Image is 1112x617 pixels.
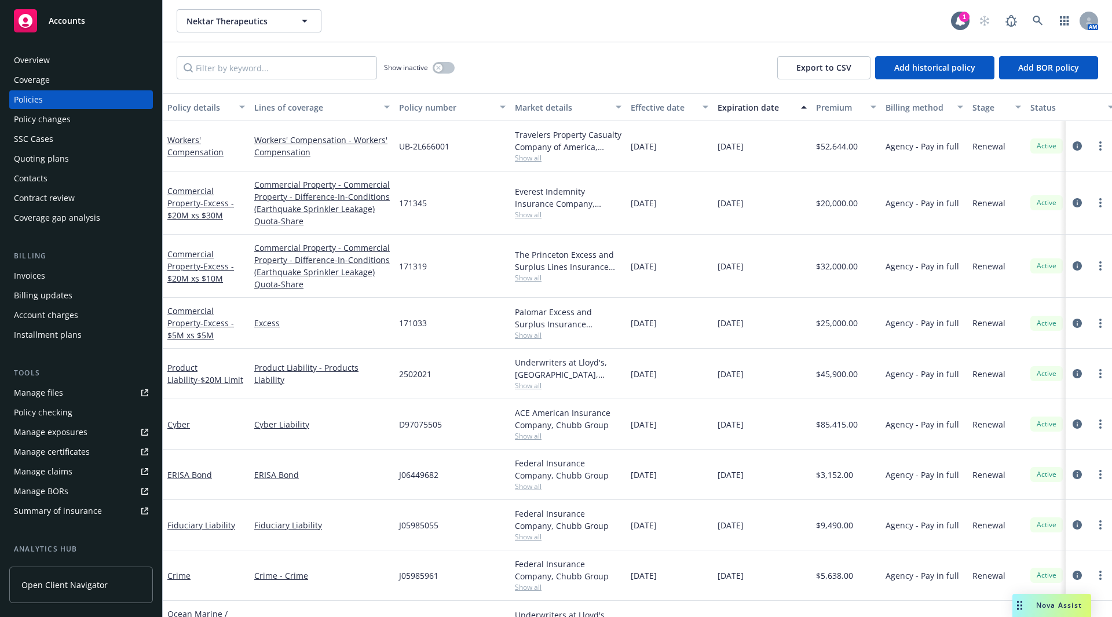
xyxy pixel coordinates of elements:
[972,317,1005,329] span: Renewal
[515,153,621,163] span: Show all
[881,93,968,121] button: Billing method
[816,418,858,430] span: $85,415.00
[254,362,390,386] a: Product Liability - Products Liability
[631,519,657,531] span: [DATE]
[886,469,959,481] span: Agency - Pay in full
[254,519,390,531] a: Fiduciary Liability
[177,9,321,32] button: Nektar Therapeutics
[14,110,71,129] div: Policy changes
[1035,419,1058,429] span: Active
[399,317,427,329] span: 171033
[197,374,243,385] span: - $20M Limit
[9,71,153,89] a: Coverage
[1070,139,1084,153] a: circleInformation
[1035,570,1058,581] span: Active
[713,93,811,121] button: Expiration date
[1093,367,1107,381] a: more
[167,249,234,284] a: Commercial Property
[14,149,69,168] div: Quoting plans
[515,508,621,532] div: Federal Insurance Company, Chubb Group
[14,90,43,109] div: Policies
[515,273,621,283] span: Show all
[515,457,621,481] div: Federal Insurance Company, Chubb Group
[515,582,621,592] span: Show all
[9,462,153,481] a: Manage claims
[510,93,626,121] button: Market details
[1070,367,1084,381] a: circleInformation
[718,260,744,272] span: [DATE]
[515,129,621,153] div: Travelers Property Casualty Company of America, Travelers Insurance
[167,362,243,385] a: Product Liability
[1030,101,1101,114] div: Status
[254,242,390,290] a: Commercial Property - Commercial Property - Difference-In-Conditions (Earthquake Sprinkler Leakag...
[875,56,994,79] button: Add historical policy
[972,368,1005,380] span: Renewal
[1093,316,1107,330] a: more
[515,381,621,390] span: Show all
[14,130,53,148] div: SSC Cases
[515,481,621,491] span: Show all
[631,368,657,380] span: [DATE]
[972,260,1005,272] span: Renewal
[14,462,72,481] div: Manage claims
[1070,316,1084,330] a: circleInformation
[631,101,696,114] div: Effective date
[816,317,858,329] span: $25,000.00
[894,62,975,73] span: Add historical policy
[886,569,959,582] span: Agency - Pay in full
[718,197,744,209] span: [DATE]
[515,330,621,340] span: Show all
[250,93,394,121] button: Lines of coverage
[14,71,50,89] div: Coverage
[816,569,853,582] span: $5,638.00
[1093,468,1107,481] a: more
[14,209,100,227] div: Coverage gap analysis
[626,93,713,121] button: Effective date
[1035,261,1058,271] span: Active
[186,15,287,27] span: Nektar Therapeutics
[959,12,970,22] div: 1
[968,93,1026,121] button: Stage
[177,56,377,79] input: Filter by keyword...
[14,189,75,207] div: Contract review
[515,356,621,381] div: Underwriters at Lloyd's, [GEOGRAPHIC_DATA], [PERSON_NAME] of London, CRC Group
[14,443,90,461] div: Manage certificates
[254,569,390,582] a: Crime - Crime
[254,469,390,481] a: ERISA Bond
[9,326,153,344] a: Installment plans
[399,569,438,582] span: J05985961
[1035,469,1058,480] span: Active
[631,469,657,481] span: [DATE]
[9,423,153,441] a: Manage exposures
[1036,600,1082,610] span: Nova Assist
[886,140,959,152] span: Agency - Pay in full
[515,431,621,441] span: Show all
[167,520,235,531] a: Fiduciary Liability
[1093,196,1107,210] a: more
[631,569,657,582] span: [DATE]
[394,93,510,121] button: Policy number
[9,502,153,520] a: Summary of insurance
[718,418,744,430] span: [DATE]
[886,418,959,430] span: Agency - Pay in full
[1070,468,1084,481] a: circleInformation
[9,5,153,37] a: Accounts
[1053,9,1076,32] a: Switch app
[9,384,153,402] a: Manage files
[1035,520,1058,530] span: Active
[816,368,858,380] span: $45,900.00
[718,368,744,380] span: [DATE]
[718,317,744,329] span: [DATE]
[816,140,858,152] span: $52,644.00
[9,367,153,379] div: Tools
[1070,196,1084,210] a: circleInformation
[9,51,153,70] a: Overview
[1012,594,1091,617] button: Nova Assist
[972,469,1005,481] span: Renewal
[399,260,427,272] span: 171319
[21,579,108,591] span: Open Client Navigator
[167,134,224,158] a: Workers' Compensation
[399,519,438,531] span: J05985055
[886,260,959,272] span: Agency - Pay in full
[515,532,621,542] span: Show all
